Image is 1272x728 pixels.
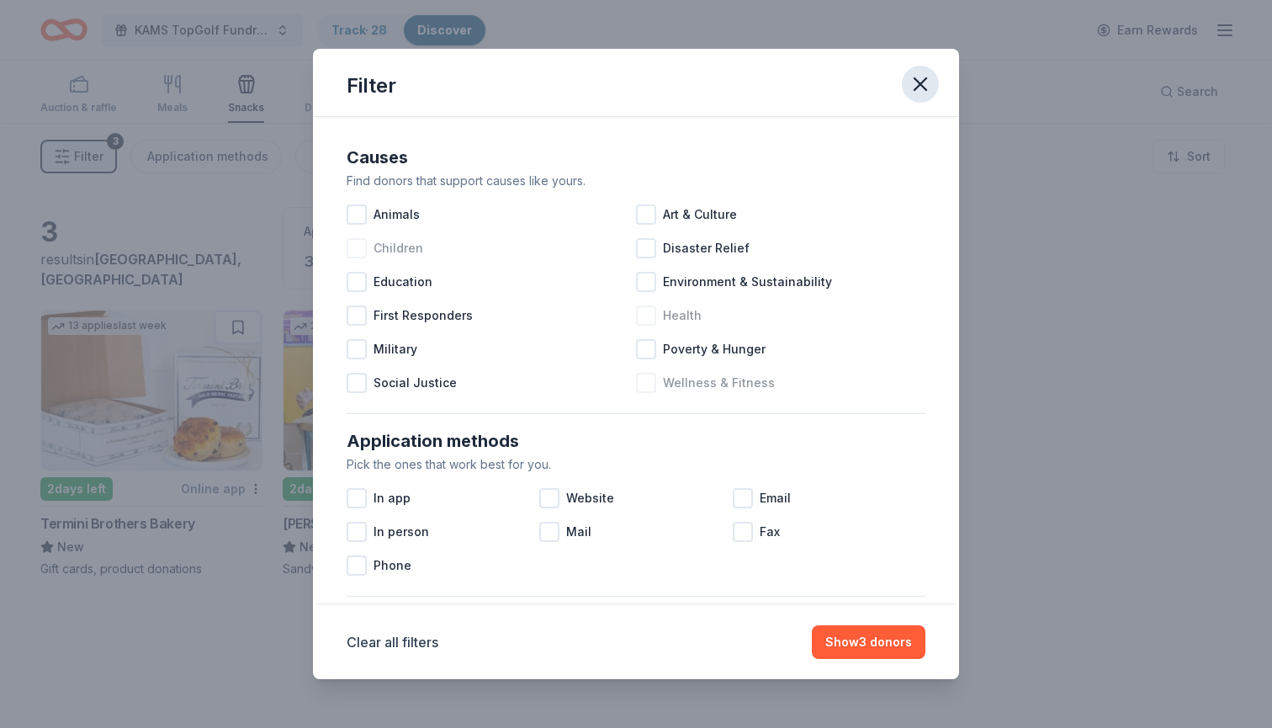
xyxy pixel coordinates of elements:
span: Poverty & Hunger [663,339,766,359]
span: In person [374,522,429,542]
span: Wellness & Fitness [663,373,775,393]
span: Military [374,339,417,359]
span: Art & Culture [663,205,737,225]
span: Email [760,488,791,508]
button: Show3 donors [812,625,925,659]
span: Children [374,238,423,258]
div: Causes [347,144,925,171]
button: Clear all filters [347,632,438,652]
span: Environment & Sustainability [663,272,832,292]
span: Phone [374,555,411,576]
div: Application methods [347,428,925,454]
span: Disaster Relief [663,238,750,258]
span: Mail [566,522,591,542]
div: Find donors that support causes like yours. [347,171,925,191]
span: Fax [760,522,780,542]
span: Website [566,488,614,508]
div: Filter [347,72,396,99]
span: Animals [374,205,420,225]
span: Education [374,272,432,292]
span: Health [663,306,702,326]
span: In app [374,488,411,508]
div: Pick the ones that work best for you. [347,454,925,475]
span: Social Justice [374,373,457,393]
span: First Responders [374,306,473,326]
